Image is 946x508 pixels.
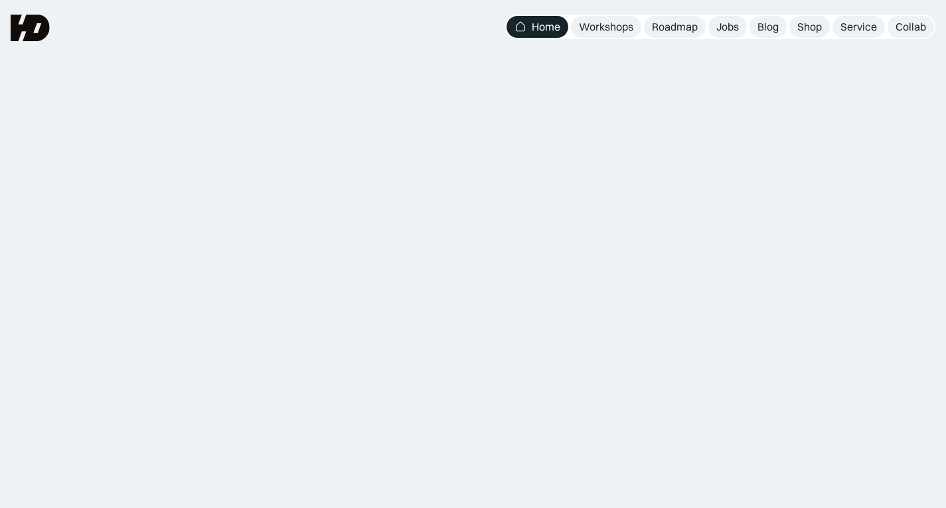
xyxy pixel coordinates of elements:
div: Shop [797,20,822,34]
a: Blog [749,16,787,38]
div: Blog [757,20,779,34]
div: Jobs [716,20,739,34]
div: Workshops [579,20,633,34]
a: Workshops [571,16,641,38]
a: Roadmap [644,16,706,38]
a: Home [507,16,568,38]
a: Shop [789,16,830,38]
div: Home [532,20,560,34]
a: Service [832,16,885,38]
a: Collab [888,16,934,38]
div: Service [840,20,877,34]
a: Jobs [708,16,747,38]
div: Roadmap [652,20,698,34]
div: Collab [896,20,926,34]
